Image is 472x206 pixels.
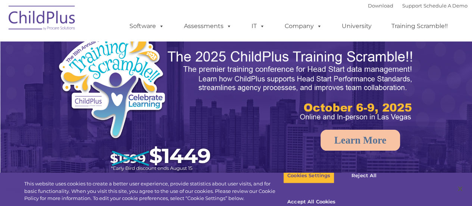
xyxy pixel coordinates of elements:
a: IT [244,19,272,34]
button: Cookies Settings [283,168,334,184]
img: ChildPlus by Procare Solutions [5,0,79,38]
a: Support [402,3,422,9]
a: Software [122,19,172,34]
a: Download [368,3,393,9]
button: Reject All [341,168,387,184]
a: University [334,19,379,34]
div: This website uses cookies to create a better user experience, provide statistics about user visit... [24,180,283,202]
a: Training Scramble!! [384,19,455,34]
a: Assessments [176,19,239,34]
a: Company [277,19,329,34]
button: Close [452,181,468,197]
a: Learn More [321,130,400,151]
a: Schedule A Demo [423,3,468,9]
font: | [368,3,468,9]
